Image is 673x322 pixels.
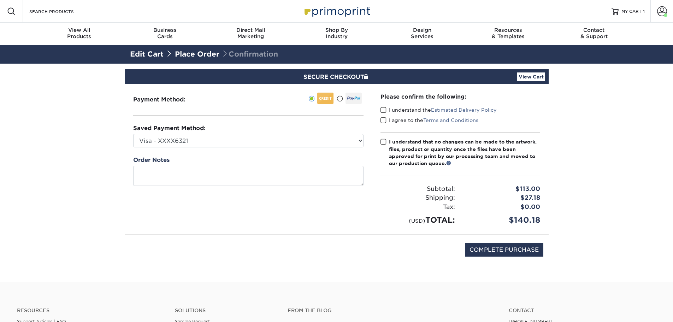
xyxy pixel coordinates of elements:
span: 1 [643,9,645,14]
span: View All [36,27,122,33]
h3: Payment Method: [133,96,203,103]
span: Resources [465,27,551,33]
div: Industry [294,27,379,40]
div: I understand that no changes can be made to the artwork, files, product or quantity once the file... [389,138,540,167]
div: Please confirm the following: [380,93,540,101]
label: I understand the [380,106,497,113]
a: Shop ByIndustry [294,23,379,45]
a: BusinessCards [122,23,208,45]
small: (USD) [409,218,425,224]
div: & Support [551,27,637,40]
h4: From the Blog [288,308,490,314]
span: Direct Mail [208,27,294,33]
input: SEARCH PRODUCTS..... [29,7,98,16]
label: Saved Payment Method: [133,124,206,133]
input: COMPLETE PURCHASE [465,243,543,257]
a: Contact& Support [551,23,637,45]
div: $140.18 [460,214,545,226]
a: DesignServices [379,23,465,45]
div: Marketing [208,27,294,40]
label: Order Notes [133,156,170,164]
div: & Templates [465,27,551,40]
label: I agree to the [380,117,478,124]
span: Contact [551,27,637,33]
a: Edit Cart [130,50,164,58]
h4: Solutions [175,308,277,314]
div: TOTAL: [375,214,460,226]
a: View Cart [517,72,545,81]
a: Estimated Delivery Policy [431,107,497,113]
div: Services [379,27,465,40]
div: $113.00 [460,185,545,194]
div: Products [36,27,122,40]
div: Subtotal: [375,185,460,194]
span: Design [379,27,465,33]
a: Resources& Templates [465,23,551,45]
img: Primoprint [301,4,372,19]
a: Terms and Conditions [423,117,478,123]
span: MY CART [621,8,642,14]
div: Tax: [375,203,460,212]
a: Direct MailMarketing [208,23,294,45]
a: Place Order [175,50,219,58]
div: Shipping: [375,193,460,203]
a: View AllProducts [36,23,122,45]
div: $27.18 [460,193,545,203]
span: Confirmation [222,50,278,58]
h4: Resources [17,308,164,314]
span: Shop By [294,27,379,33]
span: Business [122,27,208,33]
div: $0.00 [460,203,545,212]
a: Contact [509,308,656,314]
div: Cards [122,27,208,40]
span: SECURE CHECKOUT [303,74,370,80]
